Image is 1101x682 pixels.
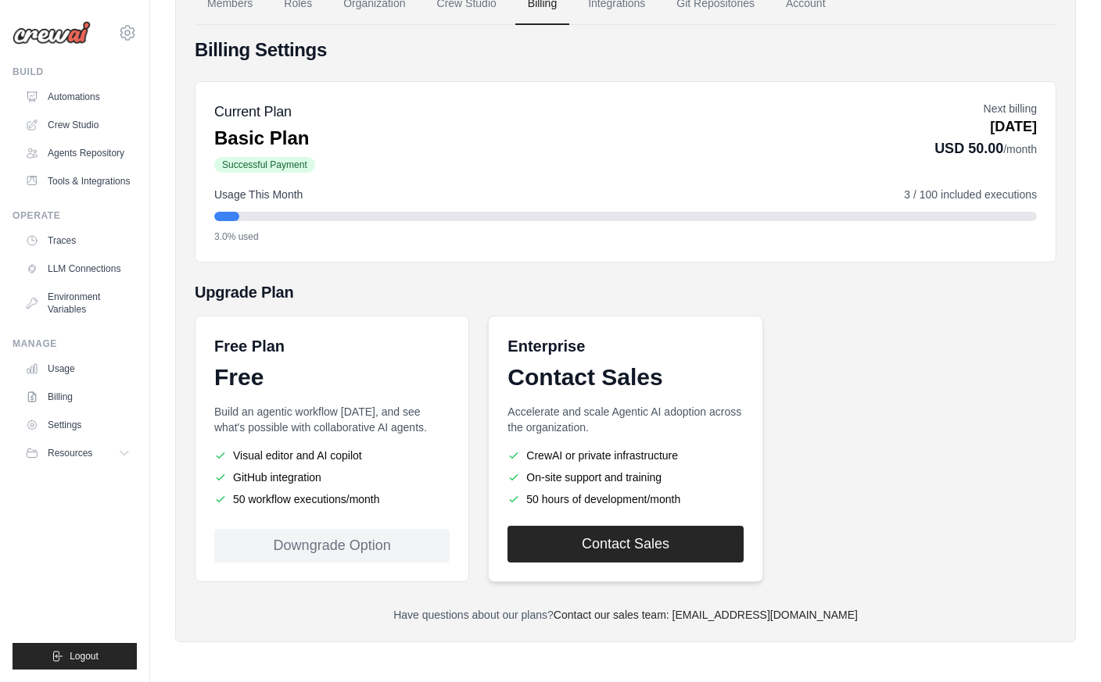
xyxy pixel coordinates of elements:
li: 50 workflow executions/month [214,491,450,507]
p: [DATE] [934,116,1037,137]
a: LLM Connections [19,256,137,281]
li: Visual editor and AI copilot [214,448,450,463]
span: Successful Payment [214,157,315,173]
div: Free [214,363,450,391]
li: On-site support and training [507,470,743,485]
li: GitHub integration [214,470,450,485]
h6: Free Plan [214,335,285,357]
li: 50 hours of development/month [507,491,743,507]
a: Crew Studio [19,112,137,137]
h4: Billing Settings [195,37,1056,62]
iframe: Chat Widget [1023,607,1101,682]
p: Have questions about our plans? [195,607,1056,623]
a: Tools & Integrations [19,169,137,194]
h6: Enterprise [507,335,743,357]
span: 3 / 100 included executions [904,187,1037,202]
span: /month [1003,143,1037,155]
div: Contact Sales [507,363,743,391]
a: Contact Sales [507,526,743,562]
div: Operate [13,209,137,222]
span: Usage This Month [214,187,303,202]
button: Logout [13,643,137,670]
span: 3.0% used [214,230,259,243]
p: Accelerate and scale Agentic AI adoption across the organization. [507,404,743,435]
a: Settings [19,412,137,437]
div: Downgrade Option [214,529,450,562]
a: Usage [19,356,137,381]
img: Logo [13,21,91,45]
a: Automations [19,84,137,109]
p: Build an agentic workflow [DATE], and see what's possible with collaborative AI agents. [214,404,450,435]
h5: Current Plan [214,101,315,123]
h5: Upgrade Plan [195,281,1056,303]
a: Contact our sales team: [EMAIL_ADDRESS][DOMAIN_NAME] [554,609,858,621]
button: Resources [19,441,137,466]
p: Basic Plan [214,126,315,151]
span: Logout [70,650,99,662]
span: Resources [48,447,92,459]
p: USD 50.00 [934,137,1037,159]
a: Traces [19,228,137,253]
div: Build [13,66,137,78]
a: Billing [19,384,137,409]
a: Environment Variables [19,284,137,322]
a: Agents Repository [19,141,137,166]
div: Manage [13,337,137,350]
li: CrewAI or private infrastructure [507,448,743,463]
p: Next billing [934,101,1037,116]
